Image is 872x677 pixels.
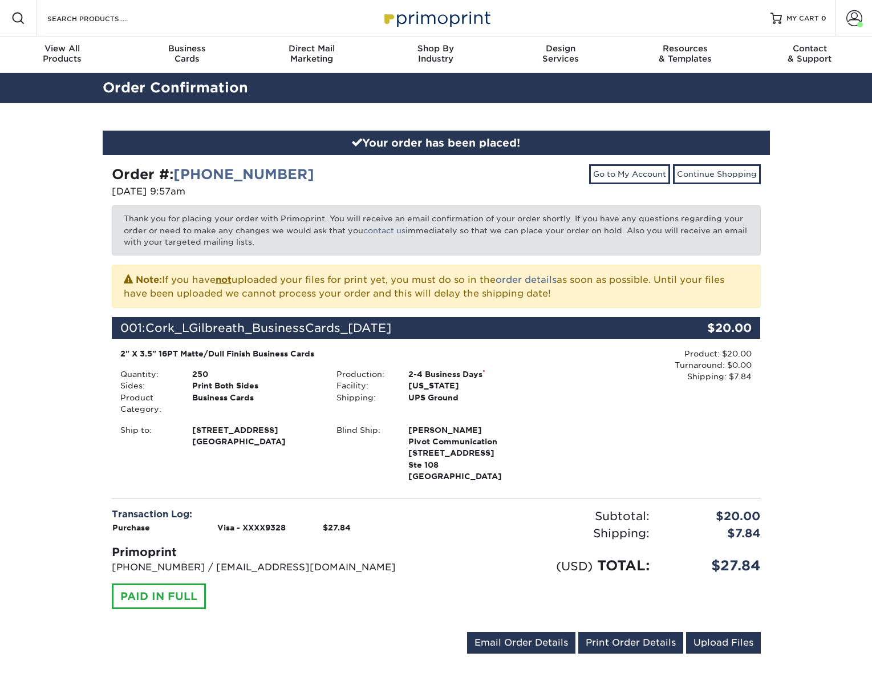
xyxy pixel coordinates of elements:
span: Shop By [374,43,498,54]
div: Subtotal: [436,508,658,525]
div: Primoprint [112,544,428,561]
div: $20.00 [658,508,769,525]
div: & Templates [623,43,747,64]
p: If you have uploaded your files for print yet, you must do so in the as soon as possible. Until y... [124,272,749,301]
strong: Order #: [112,166,314,183]
div: Business Cards [184,392,328,415]
strong: Note: [136,274,162,285]
a: BusinessCards [124,37,249,73]
span: Design [498,43,623,54]
a: [PHONE_NUMBER] [173,166,314,183]
p: [PHONE_NUMBER] / [EMAIL_ADDRESS][DOMAIN_NAME] [112,561,428,574]
small: (USD) [556,559,593,573]
strong: [GEOGRAPHIC_DATA] [408,424,536,481]
div: Industry [374,43,498,64]
a: Print Order Details [578,632,683,654]
a: order details [496,274,557,285]
p: [DATE] 9:57am [112,185,428,198]
div: Marketing [249,43,374,64]
a: Direct MailMarketing [249,37,374,73]
div: $27.84 [658,556,769,576]
input: SEARCH PRODUCTS..... [46,11,157,25]
div: Sides: [112,380,184,391]
div: Product Category: [112,392,184,415]
p: Thank you for placing your order with Primoprint. You will receive an email confirmation of your ... [112,205,761,255]
span: Cork_LGilbreath_BusinessCards_[DATE] [145,321,391,335]
div: [US_STATE] [400,380,544,391]
strong: Purchase [112,523,150,532]
div: Your order has been placed! [103,131,770,156]
b: not [216,274,232,285]
div: UPS Ground [400,392,544,403]
a: DesignServices [498,37,623,73]
div: PAID IN FULL [112,583,206,610]
div: Ship to: [112,424,184,448]
span: [PERSON_NAME] [408,424,536,436]
div: Print Both Sides [184,380,328,391]
div: Transaction Log: [112,508,428,521]
strong: [GEOGRAPHIC_DATA] [192,424,319,446]
a: Continue Shopping [673,164,761,184]
div: Quantity: [112,368,184,380]
span: Resources [623,43,747,54]
div: Shipping: [436,525,658,542]
a: Email Order Details [467,632,575,654]
div: 001: [112,317,652,339]
div: Services [498,43,623,64]
a: Contact& Support [748,37,872,73]
span: Direct Mail [249,43,374,54]
span: Business [124,43,249,54]
a: Go to My Account [589,164,670,184]
strong: $27.84 [323,523,351,532]
a: Upload Files [686,632,761,654]
span: Pivot Communication [408,436,536,447]
div: Product: $20.00 Turnaround: $0.00 Shipping: $7.84 [544,348,752,383]
div: $7.84 [658,525,769,542]
div: 250 [184,368,328,380]
span: [STREET_ADDRESS] [192,424,319,436]
span: 0 [821,14,826,22]
div: 2" X 3.5" 16PT Matte/Dull Finish Business Cards [120,348,536,359]
span: MY CART [786,14,819,23]
strong: Visa - XXXX9328 [217,523,286,532]
a: Resources& Templates [623,37,747,73]
div: Cards [124,43,249,64]
div: Shipping: [328,392,400,403]
a: contact us [363,226,405,235]
div: & Support [748,43,872,64]
span: TOTAL: [597,557,650,574]
span: [STREET_ADDRESS] [408,447,536,459]
a: Shop ByIndustry [374,37,498,73]
div: $20.00 [652,317,761,339]
span: Ste 108 [408,459,536,471]
div: Production: [328,368,400,380]
div: Facility: [328,380,400,391]
div: 2-4 Business Days [400,368,544,380]
span: Contact [748,43,872,54]
img: Primoprint [379,6,493,30]
div: Blind Ship: [328,424,400,483]
h2: Order Confirmation [94,78,778,99]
